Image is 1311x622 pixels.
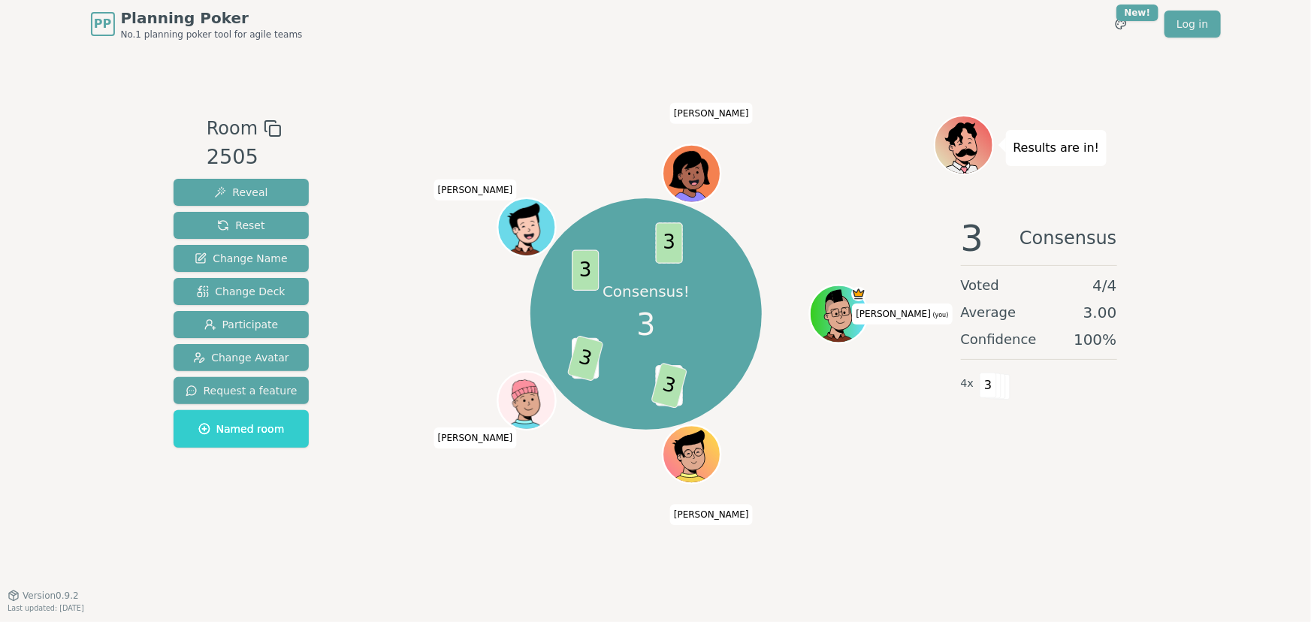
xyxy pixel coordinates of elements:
span: Click to change your name [670,504,753,525]
span: Click to change your name [434,180,517,201]
button: Named room [174,410,310,448]
span: Room [207,115,258,142]
span: PP [94,15,111,33]
button: Request a feature [174,377,310,404]
span: 3 [572,249,599,290]
button: Reveal [174,179,310,206]
span: Voted [961,275,1000,296]
div: New! [1116,5,1159,21]
span: 3 [636,302,655,347]
span: 3 [961,220,984,256]
span: 3 [651,362,687,409]
button: Click to change your avatar [811,287,866,342]
p: Results are in! [1013,137,1100,159]
button: Reset [174,212,310,239]
p: Consensus! [603,281,690,302]
span: 3 [656,222,683,263]
span: Change Avatar [193,350,289,365]
button: New! [1107,11,1134,38]
span: Click to change your name [670,103,753,124]
span: 4 x [961,376,974,392]
a: Log in [1164,11,1220,38]
button: Change Avatar [174,344,310,371]
span: Request a feature [186,383,298,398]
span: Reset [217,218,264,233]
span: Participate [204,317,279,332]
span: No.1 planning poker tool for agile teams [121,29,303,41]
span: Click to change your name [434,427,517,448]
div: 2505 [207,142,282,173]
span: 3.00 [1083,302,1117,323]
button: Participate [174,311,310,338]
button: Version0.9.2 [8,590,79,602]
span: Confidence [961,329,1037,350]
span: Version 0.9.2 [23,590,79,602]
span: 3 [980,373,997,398]
span: Named room [198,421,285,436]
span: (you) [931,312,949,319]
span: Planning Poker [121,8,303,29]
a: PPPlanning PokerNo.1 planning poker tool for agile teams [91,8,303,41]
button: Change Name [174,245,310,272]
button: Change Deck [174,278,310,305]
span: Reveal [214,185,267,200]
span: Last updated: [DATE] [8,604,84,612]
span: Toce is the host [851,287,865,301]
span: Consensus [1019,220,1116,256]
span: 4 / 4 [1092,275,1116,296]
span: Click to change your name [852,303,952,325]
span: 100 % [1074,329,1116,350]
span: Average [961,302,1016,323]
span: Change Name [195,251,287,266]
span: 3 [567,335,604,382]
span: Change Deck [197,284,285,299]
